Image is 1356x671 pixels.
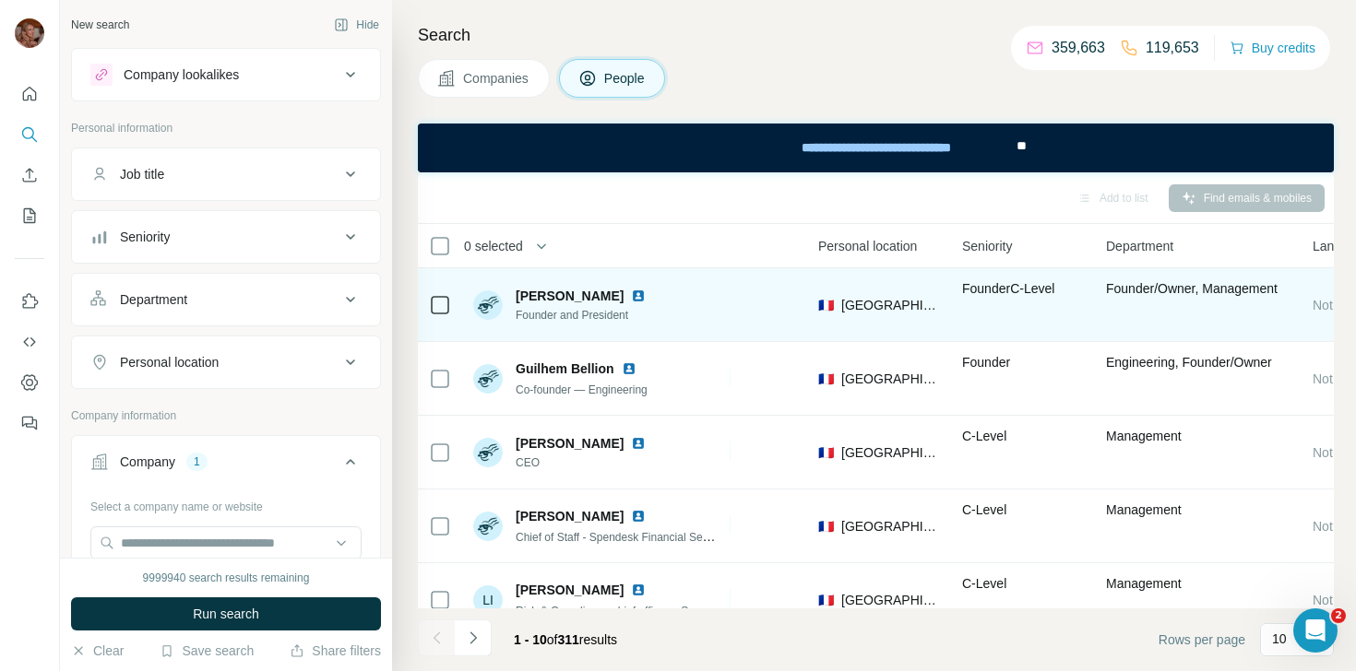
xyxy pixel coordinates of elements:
button: Clear [71,642,124,660]
span: [GEOGRAPHIC_DATA] [841,443,940,462]
span: 2 [1331,608,1346,623]
button: Use Surfe on LinkedIn [15,285,44,318]
button: Save search [160,642,254,660]
span: CEO [516,454,653,471]
span: 0 selected [464,237,523,255]
button: Enrich CSV [15,159,44,192]
span: 🇫🇷 [818,517,834,536]
span: 🇫🇷 [818,443,834,462]
img: Avatar [15,18,44,48]
h4: Search [418,22,1334,48]
button: Run search [71,597,381,630]
span: Guilhem Bellion [516,359,614,378]
span: C-Level [962,576,1006,591]
div: LI [473,585,503,615]
span: [PERSON_NAME] [516,287,624,305]
div: Seniority [120,228,170,246]
span: Seniority [962,237,1012,255]
button: Use Surfe API [15,325,44,359]
button: Navigate to next page [455,619,492,656]
span: People [604,69,647,88]
button: My lists [15,199,44,232]
img: LinkedIn logo [631,583,646,597]
span: [PERSON_NAME] [516,581,624,599]
div: 9999940 search results remaining [143,570,310,586]
span: [PERSON_NAME] [516,434,624,453]
span: Run search [193,605,259,623]
span: [GEOGRAPHIC_DATA] [841,296,940,314]
button: Department [72,277,380,322]
img: Avatar [473,438,503,467]
button: Seniority [72,215,380,259]
span: Management [1106,429,1182,443]
p: 119,653 [1146,37,1199,59]
p: Company information [71,407,381,424]
img: Avatar [473,364,503,394]
span: Engineering, Founder/Owner [1106,355,1272,370]
button: Feedback [15,406,44,440]
iframe: Intercom live chat [1293,608,1338,653]
span: Founder C-Level [962,281,1054,296]
span: of [547,632,558,647]
p: 10 [1272,630,1287,648]
button: Hide [321,11,392,39]
span: 🇫🇷 [818,296,834,314]
div: 1 [186,453,208,470]
p: Personal information [71,120,381,136]
span: 1 - 10 [514,632,547,647]
span: 🇫🇷 [818,591,834,609]
img: LinkedIn logo [631,509,646,524]
img: LinkedIn logo [631,288,646,303]
span: Founder [962,355,1010,370]
button: Personal location [72,340,380,384]
span: [GEOGRAPHIC_DATA] [841,370,940,388]
span: results [514,632,617,647]
span: [GEOGRAPHIC_DATA] [841,591,940,609]
span: Founder and President [516,307,653,324]
img: Avatar [473,512,503,541]
span: [PERSON_NAME] [516,507,624,525]
span: Management [1106,502,1182,517]
button: Company lookalikes [72,53,380,97]
span: 311 [558,632,579,647]
img: LinkedIn logo [622,361,636,376]
button: Dashboard [15,366,44,399]
div: Personal location [120,353,219,371]
button: Buy credits [1230,35,1315,61]
iframe: Banner [418,124,1334,172]
span: [GEOGRAPHIC_DATA] [841,517,940,536]
span: C-Level [962,429,1006,443]
span: C-Level [962,502,1006,517]
div: Company lookalikes [124,65,239,84]
button: Share filters [290,642,381,660]
span: Co-founder — Engineering [516,383,648,396]
div: New search [71,17,129,33]
div: Select a company name or website [90,491,362,515]
div: Company [120,453,175,471]
button: Search [15,118,44,151]
span: Chief of Staff - Spendesk Financial Services [516,529,732,544]
img: Avatar [473,290,503,320]
div: Department [120,290,187,309]
button: Job title [72,152,380,196]
span: Companies [463,69,530,88]
img: LinkedIn logo [631,436,646,451]
div: Job title [120,165,164,183]
p: 359,663 [1052,37,1105,59]
span: Management [1106,576,1182,591]
button: Company1 [72,440,380,491]
span: Founder/Owner, Management [1106,281,1278,296]
span: Department [1106,237,1173,255]
span: Personal location [818,237,917,255]
button: Quick start [15,77,44,111]
span: 🇫🇷 [818,370,834,388]
span: Rows per page [1159,630,1245,649]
